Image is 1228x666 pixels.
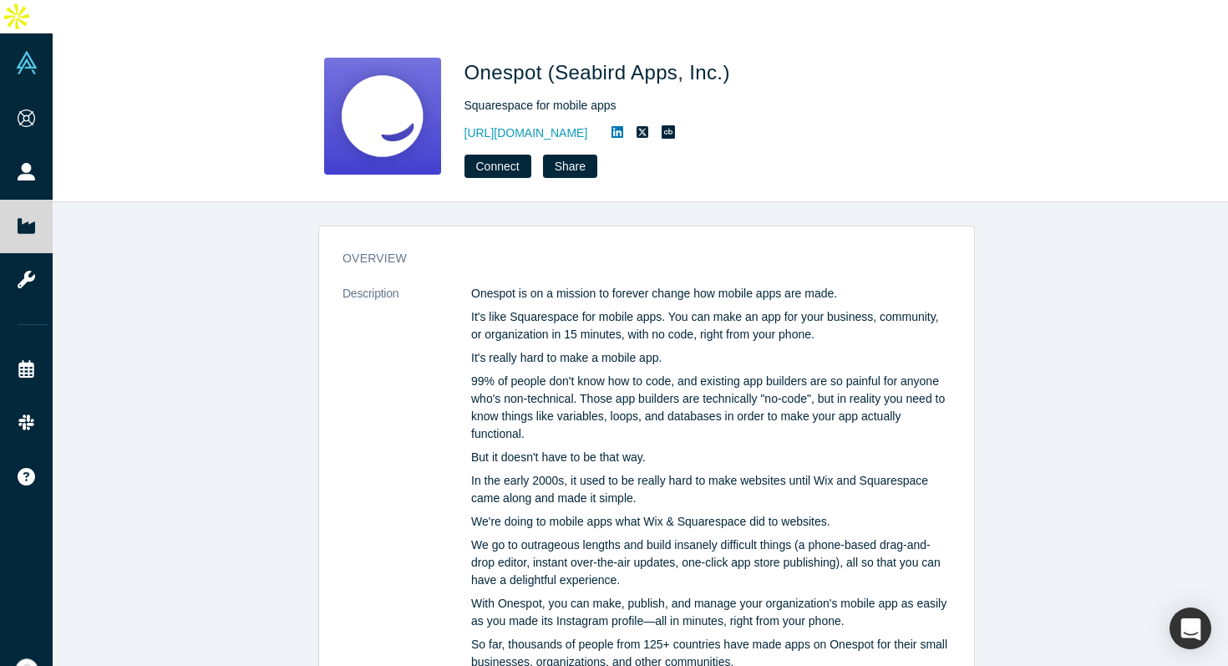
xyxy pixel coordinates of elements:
[471,285,951,302] p: Onespot is on a mission to forever change how mobile apps are made.
[471,472,951,507] p: In the early 2000s, it used to be really hard to make websites until Wix and Squarespace came alo...
[471,536,951,589] p: We go to outrageous lengths and build insanely difficult things (a phone-based drag-and-drop edit...
[15,51,38,74] img: Alchemist Vault Logo
[464,125,588,142] a: [URL][DOMAIN_NAME]
[471,308,951,343] p: It's like Squarespace for mobile apps. You can make an app for your business, community, or organ...
[471,373,951,443] p: 99% of people don't know how to code, and existing app builders are so painful for anyone who's n...
[471,595,951,630] p: With Onespot, you can make, publish, and manage your organization's mobile app as easily as you m...
[324,58,441,175] img: Onespot (Seabird Apps, Inc.)'s Logo
[543,155,597,178] button: Share
[464,61,736,84] span: Onespot (Seabird Apps, Inc.)
[464,97,932,114] div: Squarespace for mobile apps
[464,155,531,178] button: Connect
[471,349,951,367] p: It's really hard to make a mobile app.
[343,250,927,267] h3: overview
[471,449,951,466] p: But it doesn't have to be that way.
[471,513,951,531] p: We're doing to mobile apps what Wix & Squarespace did to websites.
